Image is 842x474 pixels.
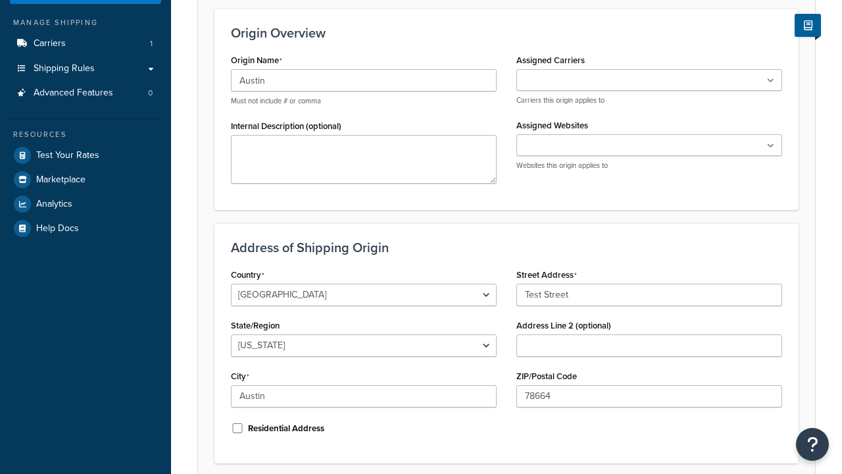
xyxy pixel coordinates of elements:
[10,217,161,240] a: Help Docs
[516,120,588,130] label: Assigned Websites
[10,32,161,56] a: Carriers1
[150,38,153,49] span: 1
[34,38,66,49] span: Carriers
[231,55,282,66] label: Origin Name
[36,174,86,186] span: Marketplace
[10,168,161,192] a: Marketplace
[231,96,497,106] p: Must not include # or comma
[34,88,113,99] span: Advanced Features
[516,321,611,330] label: Address Line 2 (optional)
[10,129,161,140] div: Resources
[231,321,280,330] label: State/Region
[34,63,95,74] span: Shipping Rules
[10,81,161,105] a: Advanced Features0
[795,14,821,37] button: Show Help Docs
[231,26,782,40] h3: Origin Overview
[516,55,585,65] label: Assigned Carriers
[231,270,264,280] label: Country
[516,270,577,280] label: Street Address
[516,95,782,105] p: Carriers this origin applies to
[148,88,153,99] span: 0
[516,161,782,171] p: Websites this origin applies to
[10,17,161,28] div: Manage Shipping
[10,81,161,105] li: Advanced Features
[10,192,161,216] a: Analytics
[10,144,161,167] a: Test Your Rates
[231,121,341,131] label: Internal Description (optional)
[516,371,577,381] label: ZIP/Postal Code
[36,199,72,210] span: Analytics
[231,240,782,255] h3: Address of Shipping Origin
[10,57,161,81] a: Shipping Rules
[36,223,79,234] span: Help Docs
[231,371,249,382] label: City
[796,428,829,461] button: Open Resource Center
[36,150,99,161] span: Test Your Rates
[10,32,161,56] li: Carriers
[248,423,324,434] label: Residential Address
